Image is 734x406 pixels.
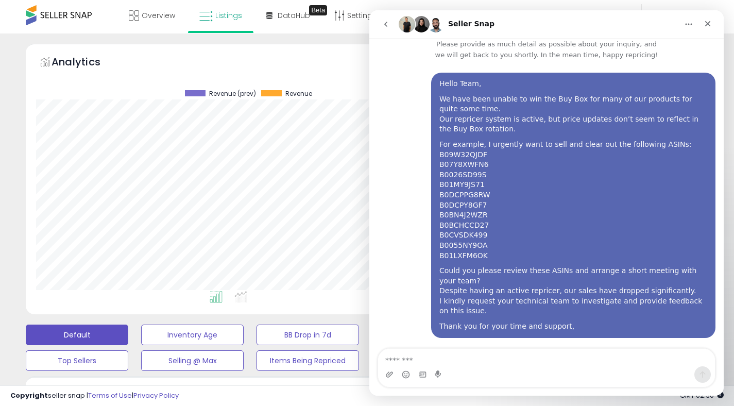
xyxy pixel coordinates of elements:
a: Privacy Policy [133,391,179,400]
span: Overview [142,10,175,21]
span: Revenue (prev) [209,90,256,97]
button: Inventory Age [141,325,244,345]
a: Terms of Use [88,391,132,400]
span: Listings [215,10,242,21]
button: Selling @ Max [141,350,244,371]
a: Help [493,3,548,33]
button: Items Being Repriced [257,350,359,371]
strong: Copyright [10,391,48,400]
iframe: Intercom live chat [369,10,724,396]
div: seller snap | | [10,391,179,401]
h5: Analytics [52,55,121,72]
div: Tooltip anchor [309,5,327,15]
button: BB Drop in 7d [257,325,359,345]
button: Top Sellers [26,350,128,371]
button: Default [26,325,128,345]
span: Revenue [285,90,312,97]
span: DataHub [278,10,310,21]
